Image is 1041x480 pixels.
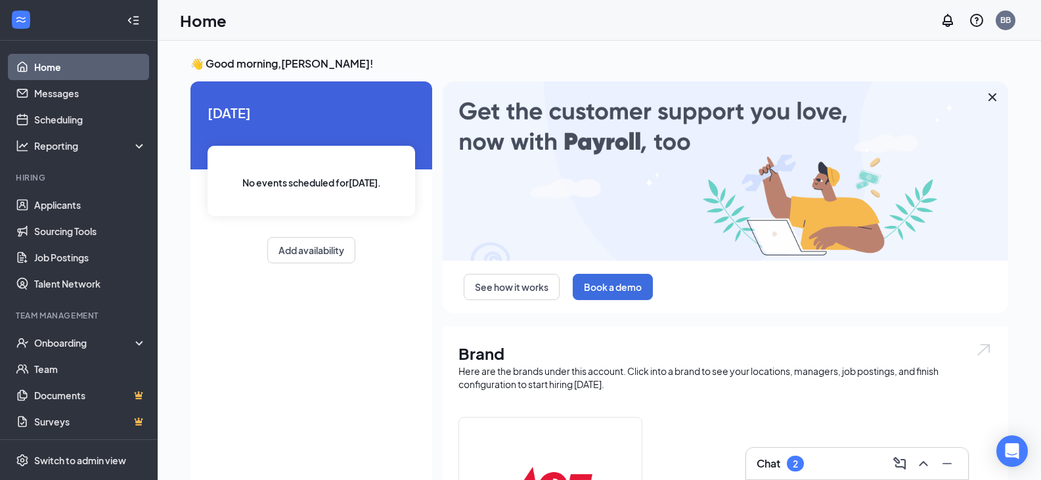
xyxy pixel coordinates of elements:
[14,13,28,26] svg: WorkstreamLogo
[34,80,146,106] a: Messages
[127,14,140,27] svg: Collapse
[34,356,146,382] a: Team
[996,435,1028,467] div: Open Intercom Messenger
[180,9,227,32] h1: Home
[889,453,910,474] button: ComposeMessage
[34,218,146,244] a: Sourcing Tools
[16,310,144,321] div: Team Management
[985,89,1000,105] svg: Cross
[34,271,146,297] a: Talent Network
[267,237,355,263] button: Add availability
[34,54,146,80] a: Home
[34,139,147,152] div: Reporting
[34,408,146,435] a: SurveysCrown
[34,192,146,218] a: Applicants
[34,336,135,349] div: Onboarding
[937,453,958,474] button: Minimize
[34,106,146,133] a: Scheduling
[190,56,1008,71] h3: 👋 Good morning, [PERSON_NAME] !
[458,342,992,364] h1: Brand
[464,274,560,300] button: See how it works
[892,456,908,471] svg: ComposeMessage
[916,456,931,471] svg: ChevronUp
[975,342,992,357] img: open.6027fd2a22e1237b5b06.svg
[16,172,144,183] div: Hiring
[34,454,126,467] div: Switch to admin view
[969,12,985,28] svg: QuestionInfo
[940,12,956,28] svg: Notifications
[34,382,146,408] a: DocumentsCrown
[208,102,415,123] span: [DATE]
[34,244,146,271] a: Job Postings
[793,458,798,469] div: 2
[443,81,1008,261] img: payroll-large.gif
[242,175,381,190] span: No events scheduled for [DATE] .
[458,364,992,391] div: Here are the brands under this account. Click into a brand to see your locations, managers, job p...
[1000,14,1011,26] div: BB
[16,336,29,349] svg: UserCheck
[16,139,29,152] svg: Analysis
[939,456,955,471] svg: Minimize
[757,456,780,471] h3: Chat
[913,453,934,474] button: ChevronUp
[573,274,653,300] button: Book a demo
[16,454,29,467] svg: Settings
